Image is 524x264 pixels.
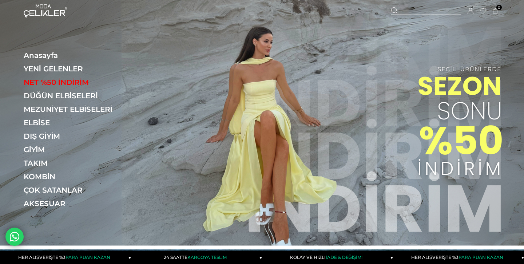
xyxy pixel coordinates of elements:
img: logo [24,4,67,17]
a: GİYİM [24,145,124,154]
span: 0 [496,5,502,10]
a: AKSESUAR [24,199,124,208]
span: PARA PUAN KAZAN [458,255,503,260]
span: KARGOYA TESLİM [187,255,227,260]
a: ELBİSE [24,118,124,127]
a: DIŞ GİYİM [24,132,124,141]
a: TAKIM [24,159,124,168]
a: HER ALIŞVERİŞTE %3PARA PUAN KAZAN [393,251,524,264]
a: 0 [493,8,498,14]
a: DÜĞÜN ELBİSELERİ [24,91,124,100]
a: KOMBİN [24,172,124,181]
a: KOLAY VE HIZLIİADE & DEĞİŞİM! [262,251,393,264]
span: PARA PUAN KAZAN [65,255,110,260]
a: NET %50 İNDİRİM [24,78,124,87]
a: Anasayfa [24,51,124,60]
span: İADE & DEĞİŞİM! [326,255,362,260]
a: 24 SAATTEKARGOYA TESLİM [131,251,262,264]
a: MEZUNİYET ELBİSELERİ [24,105,124,114]
a: YENİ GELENLER [24,64,124,73]
a: ÇOK SATANLAR [24,186,124,194]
